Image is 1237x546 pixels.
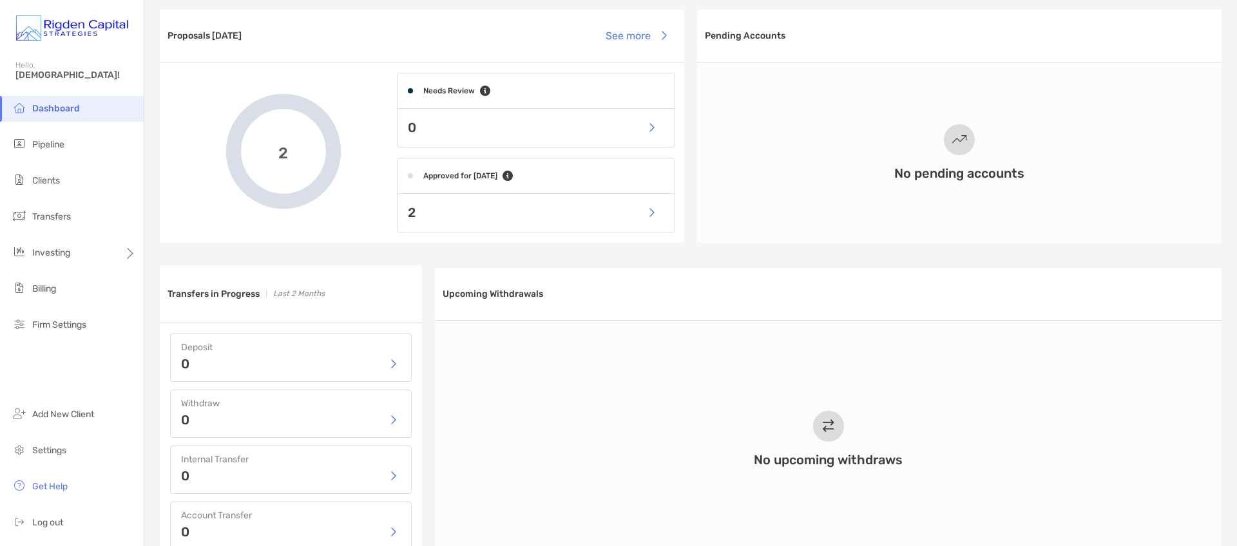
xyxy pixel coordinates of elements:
h3: Proposals [DATE] [168,30,242,41]
img: settings icon [12,442,27,457]
img: Zoe Logo [15,5,128,52]
img: logout icon [12,514,27,529]
p: 0 [181,357,189,370]
span: Dashboard [32,103,80,114]
span: Firm Settings [32,319,86,330]
span: 2 [278,142,288,161]
p: 0 [181,413,189,426]
span: Log out [32,517,63,528]
p: 0 [408,120,416,136]
span: Clients [32,175,60,186]
h4: Approved for [DATE] [423,171,497,180]
img: transfers icon [12,208,27,223]
h4: Internal Transfer [181,454,401,465]
h4: Account Transfer [181,510,401,521]
span: Transfers [32,211,71,222]
span: Billing [32,283,56,294]
span: Get Help [32,481,68,492]
p: 0 [181,469,189,482]
span: Add New Client [32,409,94,420]
span: [DEMOGRAPHIC_DATA]! [15,70,136,80]
span: Pipeline [32,139,64,150]
img: pipeline icon [12,136,27,151]
span: Investing [32,247,70,258]
h3: Transfers in Progress [168,288,260,299]
h4: Deposit [181,342,401,353]
p: Last 2 Months [273,286,325,302]
span: Settings [32,445,66,456]
p: 2 [408,205,416,221]
h3: Pending Accounts [705,30,785,41]
img: clients icon [12,172,27,187]
img: investing icon [12,244,27,259]
img: firm-settings icon [12,316,27,332]
h3: Upcoming Withdrawals [443,288,543,299]
img: dashboard icon [12,100,27,115]
img: billing icon [12,280,27,296]
img: get-help icon [12,478,27,493]
h3: No upcoming withdraws [754,452,903,467]
h4: Needs Review [423,86,475,95]
h3: No pending accounts [894,165,1024,181]
h4: Withdraw [181,398,401,409]
button: See more [595,21,676,50]
p: 0 [181,525,189,538]
img: add_new_client icon [12,406,27,421]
